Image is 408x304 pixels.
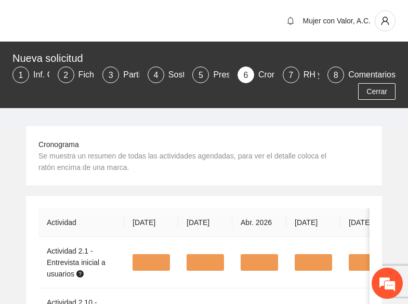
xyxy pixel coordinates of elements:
div: 6Cronograma [238,67,274,83]
div: Participantes [123,67,180,83]
div: Presupuesto [213,67,268,83]
button: Cerrar [358,83,396,100]
span: 6 [244,71,248,80]
div: 4Sostenibilidad [148,67,185,83]
div: Comentarios [348,67,396,83]
div: 8Comentarios [327,67,396,83]
div: 1Inf. General [12,67,49,83]
div: 7RH y Consultores [283,67,320,83]
span: 2 [63,71,68,80]
span: 5 [199,71,203,80]
span: Cerrar [366,86,387,97]
div: 2Ficha T [58,67,95,83]
th: Actividad [38,208,124,237]
span: user [375,16,395,25]
div: Nueva solicitud [12,50,389,67]
div: 3Participantes [102,67,139,83]
th: [DATE] [124,208,178,237]
div: RH y Consultores [304,67,377,83]
th: [DATE] [286,208,340,237]
th: Abr. 2026 [232,208,286,237]
div: Cronograma [258,67,313,83]
div: 5Presupuesto [192,67,229,83]
th: [DATE] [340,208,394,237]
span: Cronograma [38,140,79,149]
div: Ficha T [78,67,114,83]
span: 3 [109,71,113,80]
th: [DATE] [178,208,232,237]
div: Inf. General [33,67,85,83]
span: question-circle [76,270,84,277]
span: Mujer con Valor, A.C. [303,17,371,25]
span: 1 [19,71,23,80]
span: 7 [288,71,293,80]
span: Actividad 2.1 - Entrevista inicial a usuarios [47,247,106,278]
div: Sostenibilidad [168,67,229,83]
span: Se muestra un resumen de todas las actividades agendadas, para ver el detalle coloca el ratón enc... [38,152,326,171]
button: user [375,10,396,31]
span: 4 [153,71,158,80]
span: bell [283,17,298,25]
span: 8 [334,71,338,80]
button: bell [282,12,299,29]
